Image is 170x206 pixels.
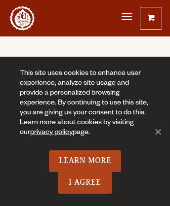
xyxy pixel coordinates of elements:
[10,6,35,31] a: Odell Home
[30,129,73,137] a: privacy policy
[20,69,150,150] div: This site uses cookies to enhance user experience, analyze site usage and provide a personalized ...
[58,172,112,194] a: I Agree
[153,127,163,137] span: No
[122,7,132,28] a: Menu
[49,150,122,172] a: Learn More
